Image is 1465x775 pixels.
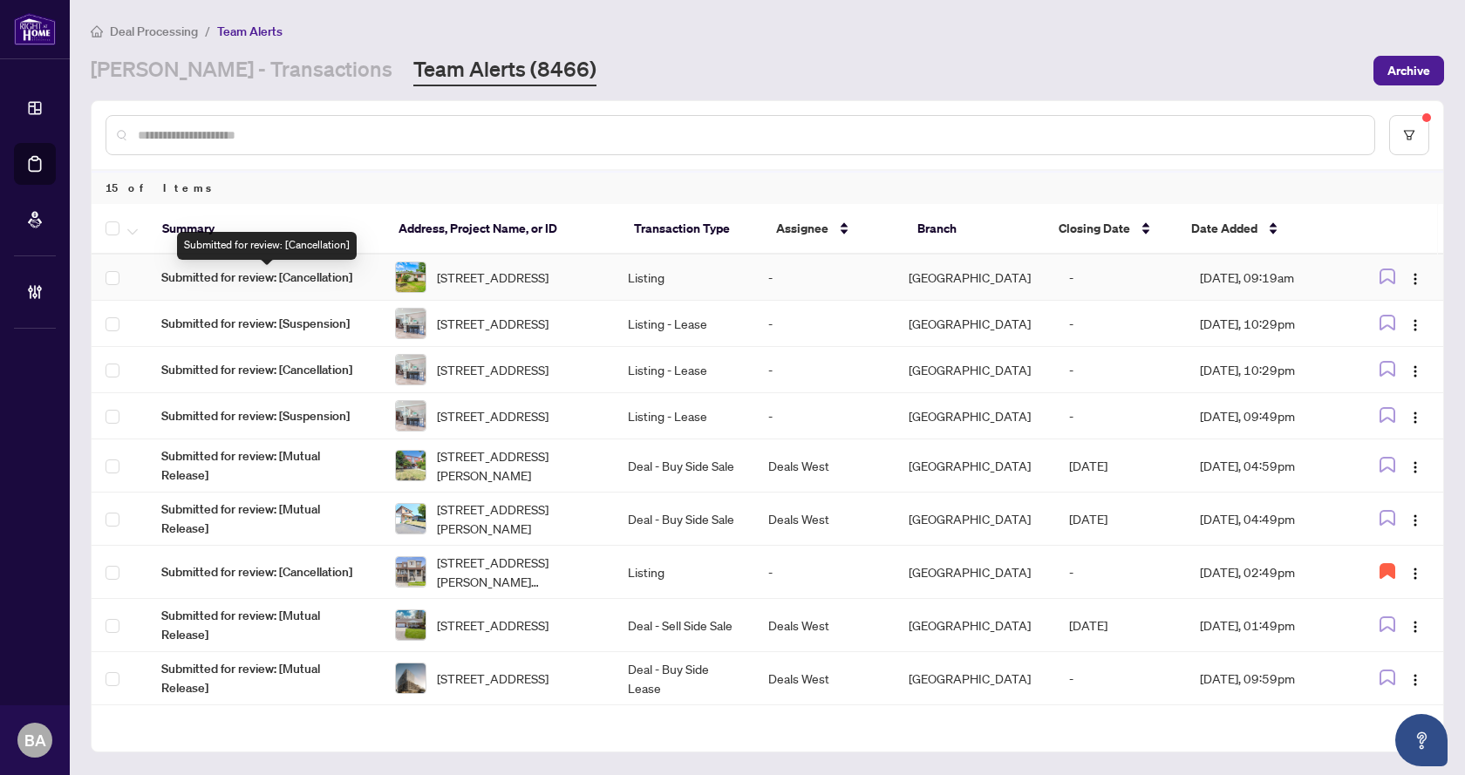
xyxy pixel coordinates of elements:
span: [STREET_ADDRESS] [437,615,549,635]
span: [STREET_ADDRESS] [437,314,549,333]
td: - [754,393,895,439]
img: thumbnail-img [396,663,426,693]
td: [DATE] [1055,439,1186,493]
img: Logo [1408,567,1422,581]
img: Logo [1408,620,1422,634]
td: - [1055,255,1186,301]
img: thumbnail-img [396,504,426,534]
span: Assignee [776,219,828,238]
button: Logo [1401,263,1429,291]
span: Deal Processing [110,24,198,39]
img: thumbnail-img [396,262,426,292]
span: Closing Date [1059,219,1130,238]
th: Summary [148,204,385,255]
td: - [1055,393,1186,439]
td: - [1055,301,1186,347]
button: Archive [1373,56,1444,85]
img: logo [14,13,56,45]
td: Deals West [754,493,895,546]
span: Submitted for review: [Mutual Release] [161,659,367,697]
th: Date Added [1177,204,1347,255]
img: Logo [1408,411,1422,425]
td: Listing [614,546,754,599]
button: Logo [1401,505,1429,533]
button: Logo [1401,664,1429,692]
button: Logo [1401,452,1429,479]
button: Logo [1401,558,1429,586]
button: Logo [1401,309,1429,337]
td: [DATE], 10:29pm [1186,301,1354,347]
th: Branch [903,204,1045,255]
span: Submitted for review: [Suspension] [161,406,367,425]
a: [PERSON_NAME] - Transactions [91,55,392,86]
td: [DATE], 10:29pm [1186,347,1354,393]
td: Deal - Buy Side Sale [614,493,754,546]
td: Listing [614,255,754,301]
span: Submitted for review: [Cancellation] [161,268,367,287]
div: Submitted for review: [Cancellation] [177,232,357,260]
img: Logo [1408,673,1422,687]
td: [GEOGRAPHIC_DATA] [895,393,1055,439]
th: Transaction Type [620,204,761,255]
span: [STREET_ADDRESS] [437,268,549,287]
th: Closing Date [1045,204,1177,255]
a: Team Alerts (8466) [413,55,596,86]
span: [STREET_ADDRESS][PERSON_NAME] [437,500,601,538]
span: Submitted for review: [Cancellation] [161,360,367,379]
td: [DATE], 09:49pm [1186,393,1354,439]
td: [GEOGRAPHIC_DATA] [895,347,1055,393]
td: [GEOGRAPHIC_DATA] [895,255,1055,301]
button: Logo [1401,402,1429,430]
td: [DATE], 04:59pm [1186,439,1354,493]
button: filter [1389,115,1429,155]
span: Submitted for review: [Mutual Release] [161,500,367,538]
button: Open asap [1395,714,1448,766]
td: Listing - Lease [614,301,754,347]
span: Team Alerts [217,24,283,39]
td: Listing - Lease [614,347,754,393]
button: Logo [1401,611,1429,639]
span: filter [1403,129,1415,141]
span: [STREET_ADDRESS][PERSON_NAME][PERSON_NAME] [437,553,601,591]
td: [DATE], 09:59pm [1186,652,1354,705]
td: Deals West [754,439,895,493]
td: - [754,301,895,347]
td: [GEOGRAPHIC_DATA] [895,493,1055,546]
span: Archive [1387,57,1430,85]
th: Assignee [762,204,903,255]
th: Address, Project Name, or ID [385,204,621,255]
td: [DATE] [1055,493,1186,546]
td: [DATE], 02:49pm [1186,546,1354,599]
img: thumbnail-img [396,401,426,431]
img: Logo [1408,318,1422,332]
span: home [91,25,103,37]
span: BA [24,728,46,752]
td: [GEOGRAPHIC_DATA] [895,599,1055,652]
span: [STREET_ADDRESS] [437,669,549,688]
td: [DATE], 04:49pm [1186,493,1354,546]
td: Deal - Buy Side Sale [614,439,754,493]
td: - [1055,546,1186,599]
td: [DATE], 09:19am [1186,255,1354,301]
td: Deal - Buy Side Lease [614,652,754,705]
img: thumbnail-img [396,610,426,640]
span: Submitted for review: [Mutual Release] [161,606,367,644]
span: Submitted for review: [Suspension] [161,314,367,333]
td: Deals West [754,599,895,652]
td: - [754,255,895,301]
td: [DATE] [1055,599,1186,652]
img: Logo [1408,460,1422,474]
img: thumbnail-img [396,355,426,384]
img: thumbnail-img [396,309,426,338]
td: [GEOGRAPHIC_DATA] [895,439,1055,493]
td: [GEOGRAPHIC_DATA] [895,546,1055,599]
td: - [754,546,895,599]
img: Logo [1408,364,1422,378]
td: [DATE], 01:49pm [1186,599,1354,652]
td: Deal - Sell Side Sale [614,599,754,652]
td: - [1055,347,1186,393]
span: Submitted for review: [Mutual Release] [161,446,367,485]
div: 15 of Items [92,171,1443,204]
span: Submitted for review: [Cancellation] [161,562,367,581]
img: Logo [1408,513,1422,527]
